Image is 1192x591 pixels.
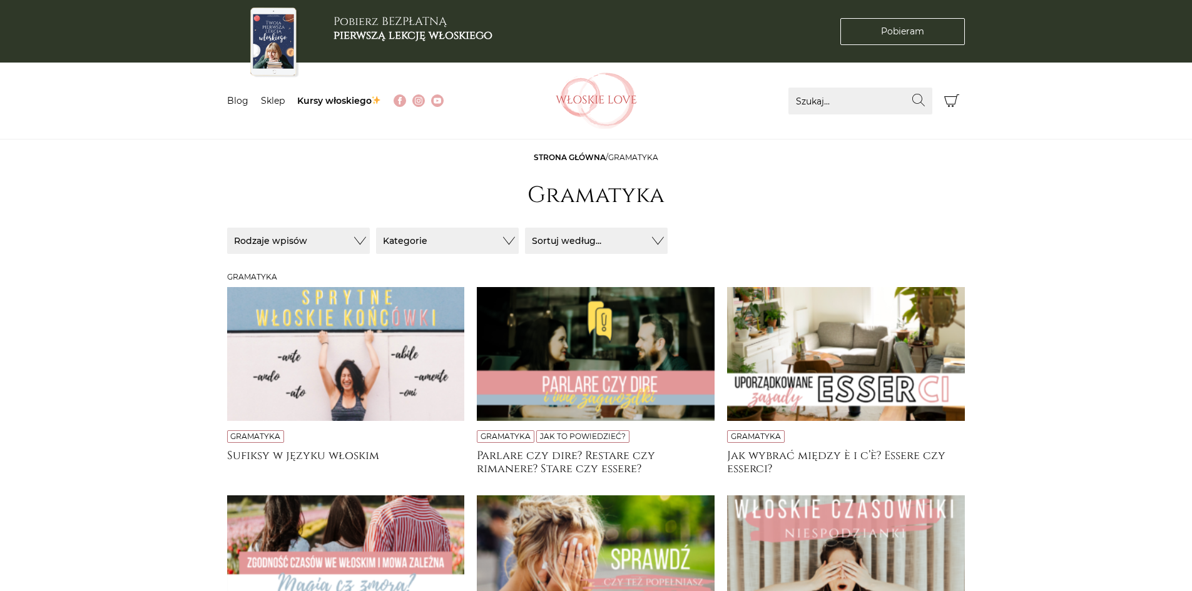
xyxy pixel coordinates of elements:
a: Gramatyka [230,432,280,441]
button: Sortuj według... [525,228,668,254]
a: Strona główna [534,153,606,162]
h3: Gramatyka [227,273,965,281]
a: Gramatyka [481,432,531,441]
img: Włoskielove [556,73,637,129]
img: ✨ [372,96,380,104]
button: Kategorie [376,228,519,254]
button: Koszyk [939,88,965,114]
button: Rodzaje wpisów [227,228,370,254]
a: Kursy włoskiego [297,95,382,106]
a: Blog [227,95,248,106]
b: pierwszą lekcję włoskiego [334,28,492,43]
a: Gramatyka [731,432,781,441]
input: Szukaj... [788,88,932,114]
h3: Pobierz BEZPŁATNĄ [334,15,492,42]
a: Jak wybrać między è i c’è? Essere czy esserci? [727,449,965,474]
a: Jak to powiedzieć? [540,432,626,441]
span: Pobieram [881,25,924,38]
span: Gramatyka [608,153,658,162]
a: Sufiksy w języku włoskim [227,449,465,474]
a: Pobieram [840,18,965,45]
a: Parlare czy dire? Restare czy rimanere? Stare czy essere? [477,449,715,474]
span: / [534,153,658,162]
h1: Gramatyka [527,182,665,209]
a: Sklep [261,95,285,106]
